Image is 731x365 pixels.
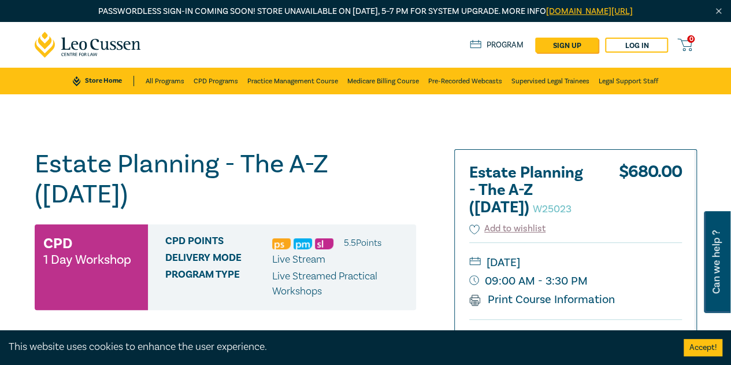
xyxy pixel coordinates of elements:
[35,149,416,209] h1: Estate Planning - The A-Z ([DATE])
[165,252,272,267] span: Delivery Mode
[599,68,658,94] a: Legal Support Staff
[469,222,546,235] button: Add to wishlist
[546,6,633,17] a: [DOMAIN_NAME][URL]
[194,68,238,94] a: CPD Programs
[165,235,272,250] span: CPD Points
[469,253,682,272] small: [DATE]
[272,253,325,266] span: Live Stream
[469,164,596,216] h2: Estate Planning - The A-Z ([DATE])
[469,292,615,307] a: Print Course Information
[35,322,416,357] button: Presenters
[43,254,131,266] small: 1 Day Workshop
[533,202,572,216] small: W25023
[684,339,722,356] button: Accept cookies
[272,238,291,249] img: Professional Skills
[470,40,524,50] a: Program
[511,68,589,94] a: Supervised Legal Trainees
[469,272,682,290] small: 09:00 AM - 3:30 PM
[605,38,668,53] a: Log in
[165,269,272,299] span: Program type
[347,68,419,94] a: Medicare Billing Course
[146,68,184,94] a: All Programs
[35,5,697,18] p: Passwordless sign-in coming soon! Store unavailable on [DATE], 5–7 PM for system upgrade. More info
[687,35,695,43] span: 0
[344,235,381,250] li: 5.5 Point s
[73,76,133,86] a: Store Home
[294,238,312,249] img: Practice Management & Business Skills
[711,218,722,306] span: Can we help ?
[619,164,682,222] div: $ 680.00
[272,269,407,299] p: Live Streamed Practical Workshops
[9,340,666,355] div: This website uses cookies to enhance the user experience.
[43,233,72,254] h3: CPD
[428,68,502,94] a: Pre-Recorded Webcasts
[315,238,333,249] img: Substantive Law
[247,68,338,94] a: Practice Management Course
[714,6,723,16] img: Close
[535,38,598,53] a: sign up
